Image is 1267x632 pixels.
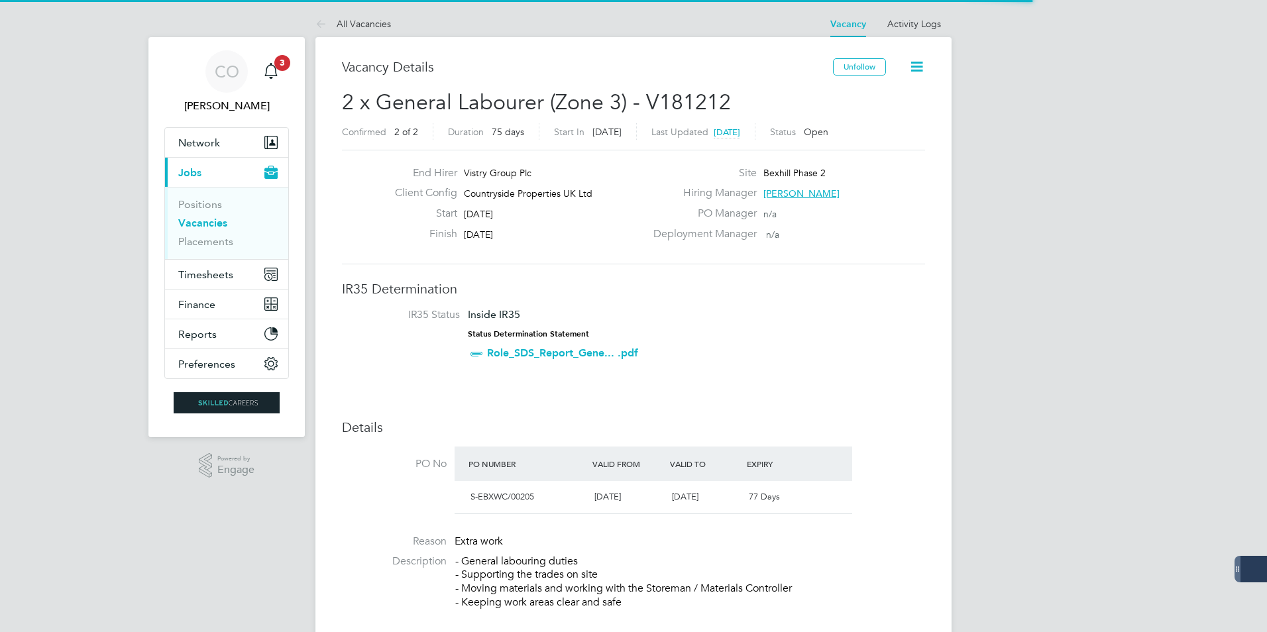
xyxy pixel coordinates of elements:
[766,229,779,240] span: n/a
[804,126,828,138] span: Open
[274,55,290,71] span: 3
[645,207,757,221] label: PO Manager
[455,535,503,548] span: Extra work
[833,58,886,76] button: Unfollow
[763,187,840,199] span: [PERSON_NAME]
[465,452,589,476] div: PO Number
[342,554,447,568] label: Description
[178,268,233,281] span: Timesheets
[342,419,925,436] h3: Details
[384,207,457,221] label: Start
[714,127,740,138] span: [DATE]
[342,457,447,471] label: PO No
[215,63,239,80] span: CO
[887,18,941,30] a: Activity Logs
[749,491,780,502] span: 77 Days
[464,167,531,179] span: Vistry Group Plc
[342,126,386,138] label: Confirmed
[178,217,227,229] a: Vacancies
[594,491,621,502] span: [DATE]
[672,491,698,502] span: [DATE]
[470,491,534,502] span: S-EBXWC/00205
[448,126,484,138] label: Duration
[258,50,284,93] a: 3
[464,229,493,240] span: [DATE]
[763,208,777,220] span: n/a
[342,58,833,76] h3: Vacancy Details
[645,166,757,180] label: Site
[217,453,254,464] span: Powered by
[589,452,667,476] div: Valid From
[384,186,457,200] label: Client Config
[178,235,233,248] a: Placements
[464,208,493,220] span: [DATE]
[455,554,925,609] p: - General labouring duties - Supporting the trades on site - Moving materials and working with th...
[651,126,708,138] label: Last Updated
[165,290,288,319] button: Finance
[384,227,457,241] label: Finish
[763,167,826,179] span: Bexhill Phase 2
[492,126,524,138] span: 75 days
[645,227,757,241] label: Deployment Manager
[165,158,288,187] button: Jobs
[554,126,584,138] label: Start In
[770,126,796,138] label: Status
[342,535,447,549] label: Reason
[468,329,589,339] strong: Status Determination Statement
[165,187,288,259] div: Jobs
[165,349,288,378] button: Preferences
[164,50,289,114] a: CO[PERSON_NAME]
[667,452,744,476] div: Valid To
[164,98,289,114] span: Craig O'Donovan
[165,128,288,157] button: Network
[744,452,821,476] div: Expiry
[468,308,520,321] span: Inside IR35
[178,358,235,370] span: Preferences
[178,166,201,179] span: Jobs
[178,298,215,311] span: Finance
[487,346,638,359] a: Role_SDS_Report_Gene... .pdf
[830,19,866,30] a: Vacancy
[384,166,457,180] label: End Hirer
[178,328,217,341] span: Reports
[342,280,925,297] h3: IR35 Determination
[199,453,255,478] a: Powered byEngage
[592,126,622,138] span: [DATE]
[165,319,288,348] button: Reports
[355,308,460,322] label: IR35 Status
[174,392,280,413] img: skilledcareers-logo-retina.png
[165,260,288,289] button: Timesheets
[148,37,305,437] nav: Main navigation
[178,136,220,149] span: Network
[645,186,757,200] label: Hiring Manager
[178,198,222,211] a: Positions
[464,187,592,199] span: Countryside Properties UK Ltd
[342,89,731,115] span: 2 x General Labourer (Zone 3) - V181212
[217,464,254,476] span: Engage
[315,18,391,30] a: All Vacancies
[394,126,418,138] span: 2 of 2
[164,392,289,413] a: Go to home page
